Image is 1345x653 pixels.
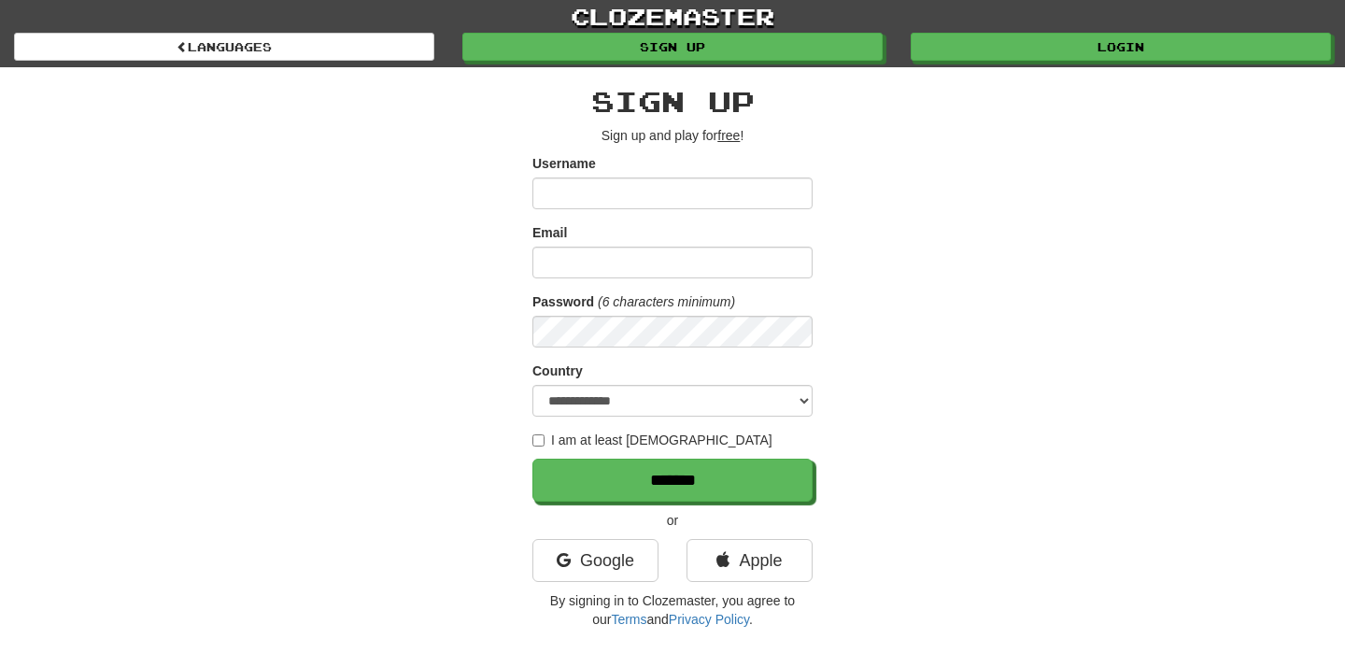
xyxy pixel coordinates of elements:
[687,539,813,582] a: Apple
[911,33,1331,61] a: Login
[532,431,772,449] label: I am at least [DEMOGRAPHIC_DATA]
[611,612,646,627] a: Terms
[14,33,434,61] a: Languages
[532,362,583,380] label: Country
[532,511,813,530] p: or
[532,591,813,629] p: By signing in to Clozemaster, you agree to our and .
[532,86,813,117] h2: Sign up
[598,294,735,309] em: (6 characters minimum)
[532,126,813,145] p: Sign up and play for !
[717,128,740,143] u: free
[532,154,596,173] label: Username
[532,539,658,582] a: Google
[532,434,545,447] input: I am at least [DEMOGRAPHIC_DATA]
[669,612,749,627] a: Privacy Policy
[532,223,567,242] label: Email
[462,33,883,61] a: Sign up
[532,292,594,311] label: Password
